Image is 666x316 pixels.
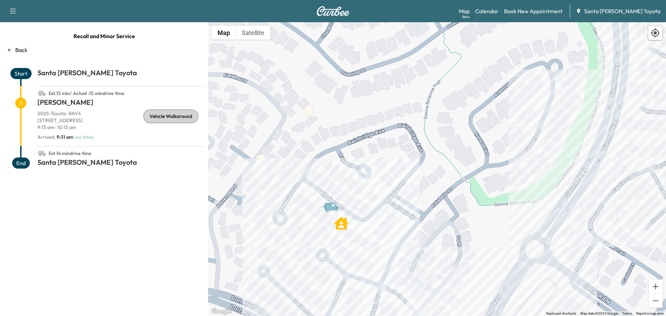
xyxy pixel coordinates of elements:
[12,157,30,169] span: End
[37,68,204,80] h1: Santa [PERSON_NAME] Toyota
[459,7,470,15] a: MapBeta
[584,7,660,15] span: Santa [PERSON_NAME] Toyota
[636,311,664,315] a: Report a map error
[15,46,27,54] p: Back
[57,134,73,140] span: 9:31 am
[334,213,348,227] gmp-advanced-marker: Regan Poston
[37,157,204,170] h1: Santa [PERSON_NAME] Toyota
[210,307,233,316] a: Open this area in Google Maps (opens a new window)
[504,7,563,15] a: Book New Appointment
[580,311,618,315] span: Map data ©2025 Google
[15,97,26,109] span: 1
[622,311,632,315] a: Terms (opens in new tab)
[236,26,270,40] button: Show satellite imagery
[316,6,350,16] img: Curbee Logo
[37,110,204,117] p: 2025 - Toyota - RAV4
[10,68,32,79] span: Start
[462,14,470,19] div: Beta
[37,124,204,131] p: 9:13 am - 10:13 am
[49,150,92,156] span: Est. 14 min drive time
[649,280,663,293] button: Zoom in
[143,109,198,123] div: Vehicle Walkaround
[37,134,73,140] p: Arrived :
[37,97,204,110] h1: [PERSON_NAME]
[649,294,663,308] button: Zoom out
[74,29,135,43] span: Recall and Minor Service
[546,311,576,316] button: Keyboard shortcuts
[49,90,125,96] span: Est. 13 min / Actual : 15 min drive time
[210,307,233,316] img: Google
[212,26,236,40] button: Show street map
[75,134,94,140] span: ( on time )
[648,26,663,40] div: Recenter map
[475,7,498,15] a: Calendar
[321,195,345,207] gmp-advanced-marker: Van
[37,117,204,124] p: [STREET_ADDRESS]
